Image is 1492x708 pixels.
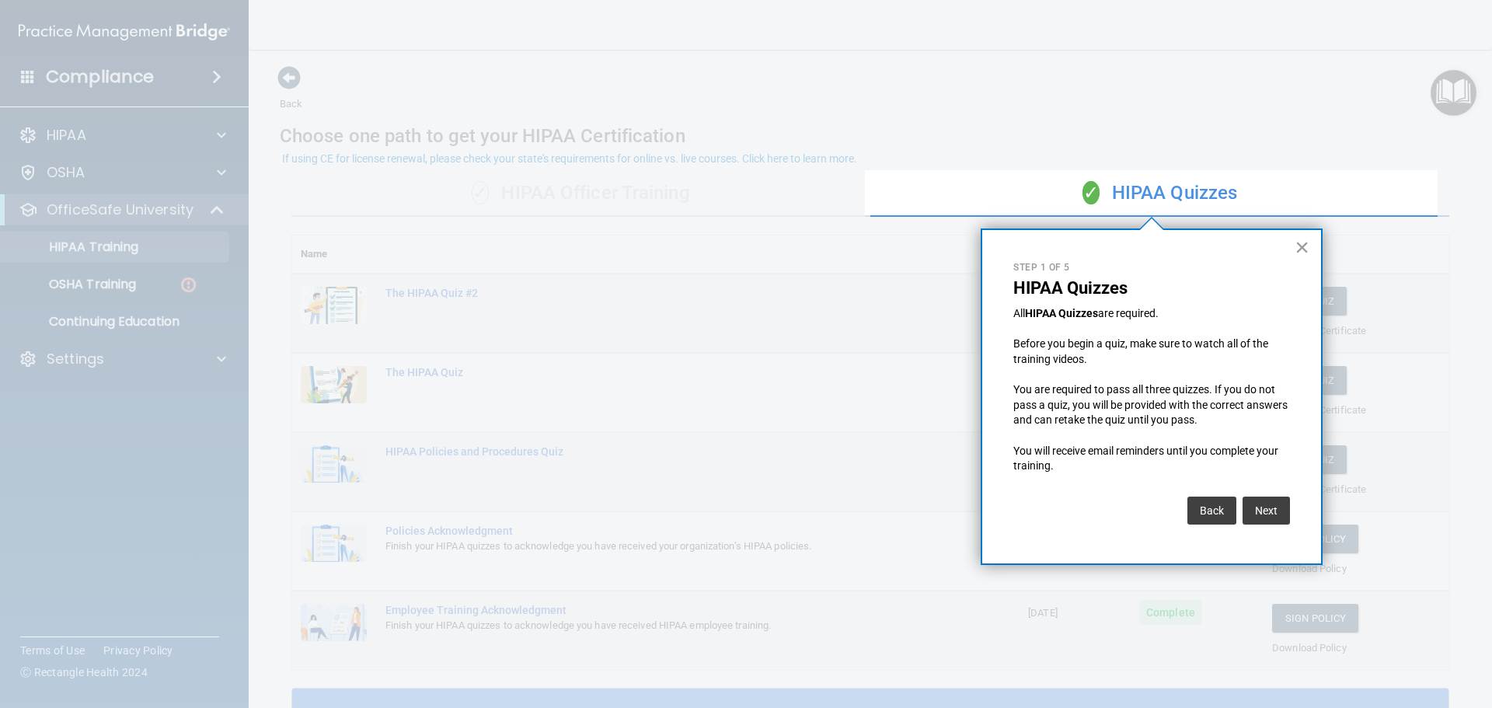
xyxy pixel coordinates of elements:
[1243,497,1290,525] button: Next
[1025,307,1098,319] strong: HIPAA Quizzes
[1013,278,1290,298] p: HIPAA Quizzes
[1013,337,1290,367] p: Before you begin a quiz, make sure to watch all of the training videos.
[1082,181,1100,204] span: ✓
[1013,261,1290,274] p: Step 1 of 5
[1187,497,1236,525] button: Back
[1223,598,1473,660] iframe: Drift Widget Chat Controller
[1098,307,1159,319] span: are required.
[870,170,1449,217] div: HIPAA Quizzes
[1013,382,1290,428] p: You are required to pass all three quizzes. If you do not pass a quiz, you will be provided with ...
[1013,444,1290,474] p: You will receive email reminders until you complete your training.
[1295,235,1309,260] button: Close
[1013,307,1025,319] span: All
